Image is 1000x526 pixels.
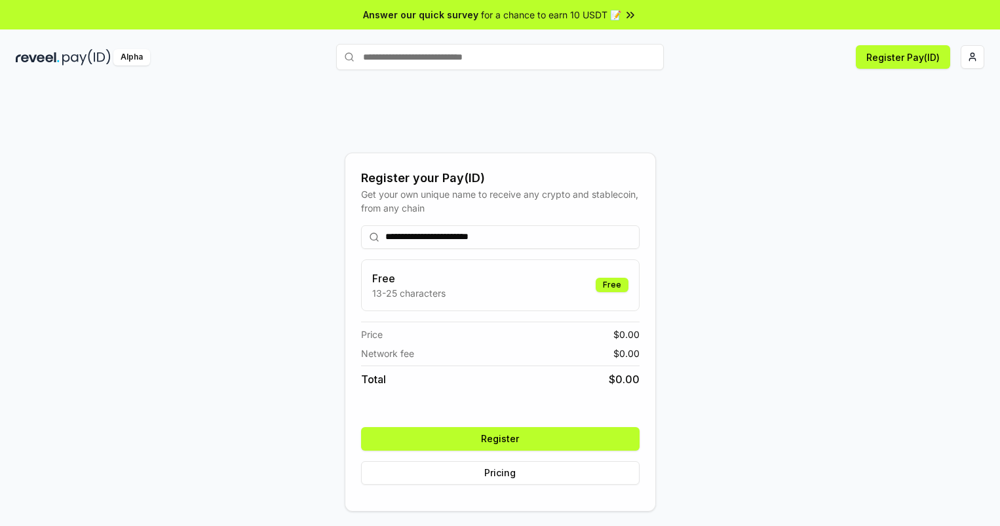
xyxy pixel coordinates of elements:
[113,49,150,66] div: Alpha
[361,427,640,451] button: Register
[361,371,386,387] span: Total
[361,169,640,187] div: Register your Pay(ID)
[16,49,60,66] img: reveel_dark
[481,8,621,22] span: for a chance to earn 10 USDT 📝
[372,286,446,300] p: 13-25 characters
[361,461,640,485] button: Pricing
[361,187,640,215] div: Get your own unique name to receive any crypto and stablecoin, from any chain
[609,371,640,387] span: $ 0.00
[361,347,414,360] span: Network fee
[62,49,111,66] img: pay_id
[856,45,950,69] button: Register Pay(ID)
[361,328,383,341] span: Price
[372,271,446,286] h3: Free
[613,347,640,360] span: $ 0.00
[613,328,640,341] span: $ 0.00
[363,8,478,22] span: Answer our quick survey
[596,278,628,292] div: Free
